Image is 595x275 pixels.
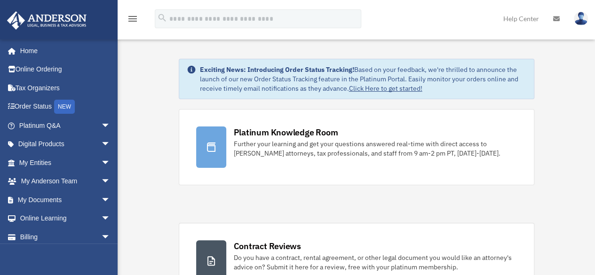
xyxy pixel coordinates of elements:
[101,153,120,173] span: arrow_drop_down
[574,12,588,25] img: User Pic
[7,41,120,60] a: Home
[7,135,125,154] a: Digital Productsarrow_drop_down
[101,172,120,191] span: arrow_drop_down
[7,60,125,79] a: Online Ordering
[101,190,120,210] span: arrow_drop_down
[200,65,526,93] div: Based on your feedback, we're thrilled to announce the launch of our new Order Status Tracking fe...
[101,209,120,228] span: arrow_drop_down
[7,79,125,97] a: Tax Organizers
[7,172,125,191] a: My Anderson Teamarrow_drop_down
[7,153,125,172] a: My Entitiesarrow_drop_down
[7,97,125,117] a: Order StatusNEW
[7,228,125,246] a: Billingarrow_drop_down
[127,16,138,24] a: menu
[349,84,422,93] a: Click Here to get started!
[54,100,75,114] div: NEW
[234,240,301,252] div: Contract Reviews
[234,126,338,138] div: Platinum Knowledge Room
[101,228,120,247] span: arrow_drop_down
[157,13,167,23] i: search
[179,109,534,185] a: Platinum Knowledge Room Further your learning and get your questions answered real-time with dire...
[101,135,120,154] span: arrow_drop_down
[7,116,125,135] a: Platinum Q&Aarrow_drop_down
[7,209,125,228] a: Online Learningarrow_drop_down
[127,13,138,24] i: menu
[200,65,354,74] strong: Exciting News: Introducing Order Status Tracking!
[234,139,517,158] div: Further your learning and get your questions answered real-time with direct access to [PERSON_NAM...
[101,116,120,135] span: arrow_drop_down
[234,253,517,272] div: Do you have a contract, rental agreement, or other legal document you would like an attorney's ad...
[7,190,125,209] a: My Documentsarrow_drop_down
[4,11,89,30] img: Anderson Advisors Platinum Portal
